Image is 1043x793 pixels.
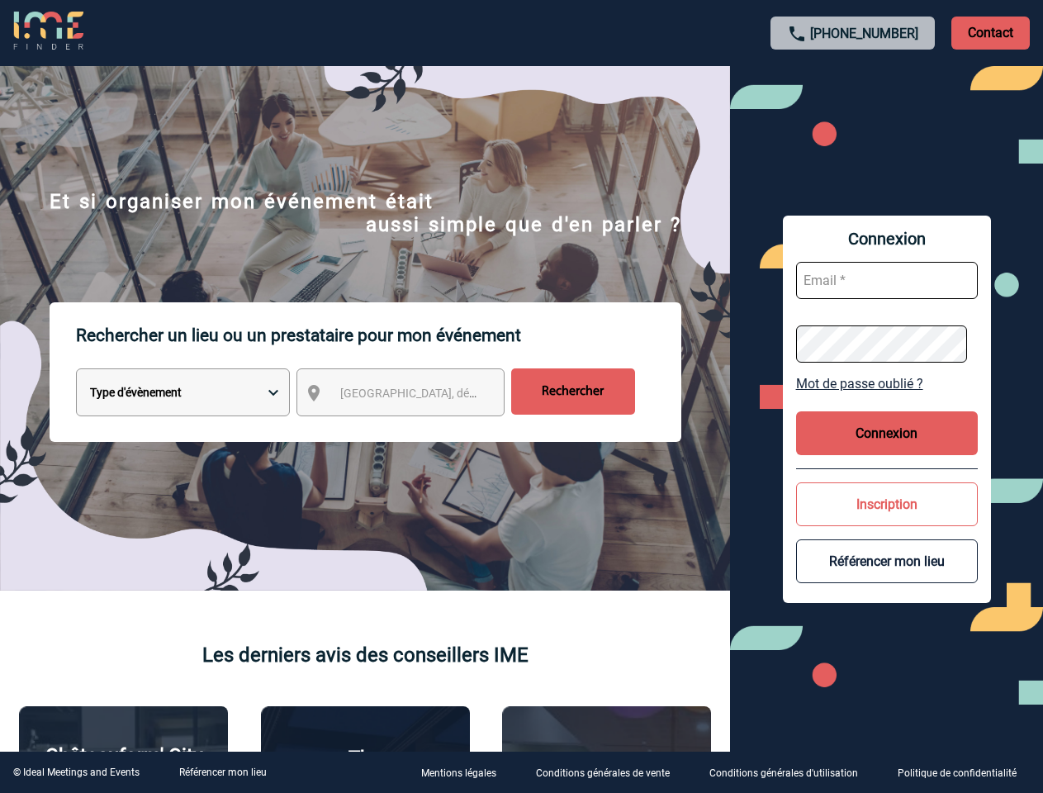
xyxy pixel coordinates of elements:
p: Châteauform' City [GEOGRAPHIC_DATA] [28,744,219,791]
p: Mentions légales [421,768,496,780]
a: Politique de confidentialité [884,765,1043,781]
p: Rechercher un lieu ou un prestataire pour mon événement [76,302,681,368]
a: Référencer mon lieu [179,767,267,778]
a: Mot de passe oublié ? [796,376,978,392]
a: Conditions générales d'utilisation [696,765,884,781]
p: Conditions générales de vente [536,768,670,780]
button: Inscription [796,482,978,526]
input: Rechercher [511,368,635,415]
button: Référencer mon lieu [796,539,978,583]
input: Email * [796,262,978,299]
span: [GEOGRAPHIC_DATA], département, région... [340,387,570,400]
img: call-24-px.png [787,24,807,44]
p: Politique de confidentialité [898,768,1017,780]
p: Conditions générales d'utilisation [709,768,858,780]
span: Connexion [796,229,978,249]
a: [PHONE_NUMBER] [810,26,918,41]
a: Mentions légales [408,765,523,781]
button: Connexion [796,411,978,455]
p: The [GEOGRAPHIC_DATA] [270,747,461,793]
a: Conditions générales de vente [523,765,696,781]
p: Contact [951,17,1030,50]
p: Agence 2ISD [550,748,663,772]
div: © Ideal Meetings and Events [13,767,140,778]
